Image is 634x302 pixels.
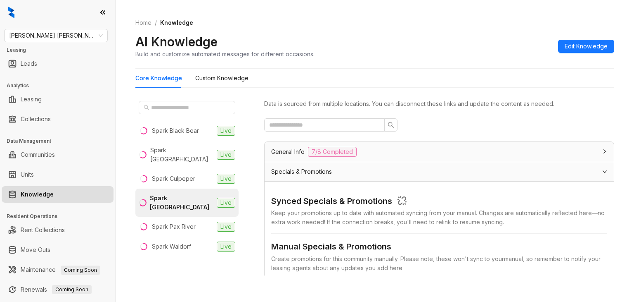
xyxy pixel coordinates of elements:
[2,146,114,163] li: Communities
[21,242,50,258] a: Move Outs
[21,281,92,298] a: RenewalsComing Soon
[2,91,114,108] li: Leasing
[388,122,394,128] span: search
[217,126,235,136] span: Live
[2,55,114,72] li: Leads
[2,186,114,203] li: Knowledge
[21,111,51,127] a: Collections
[152,174,195,183] div: Spark Culpeper
[2,242,114,258] li: Move Outs
[134,18,153,27] a: Home
[152,126,199,135] div: Spark Black Bear
[150,194,213,212] div: Spark [GEOGRAPHIC_DATA]
[150,146,213,164] div: Spark [GEOGRAPHIC_DATA]
[217,222,235,232] span: Live
[152,222,196,231] div: Spark Pax River
[21,55,37,72] a: Leads
[565,42,608,51] span: Edit Knowledge
[21,222,65,238] a: Rent Collections
[265,162,614,181] div: Specials & Promotions
[271,240,607,254] div: Manual Specials & Promotions
[271,147,305,156] span: General Info
[135,50,315,58] div: Build and customize automated messages for different occasions.
[8,7,14,18] img: logo
[7,82,115,89] h3: Analytics
[602,169,607,174] span: expanded
[217,242,235,252] span: Live
[7,137,115,145] h3: Data Management
[558,40,614,53] button: Edit Knowledge
[2,261,114,278] li: Maintenance
[217,198,235,208] span: Live
[7,46,115,54] h3: Leasing
[21,186,54,203] a: Knowledge
[2,222,114,238] li: Rent Collections
[217,150,235,160] span: Live
[217,174,235,184] span: Live
[271,195,392,209] div: Synced Specials & Promotions
[135,34,218,50] h2: AI Knowledge
[21,91,42,108] a: Leasing
[160,19,193,26] span: Knowledge
[21,146,55,163] a: Communities
[21,166,34,183] a: Units
[271,209,607,227] div: Keep your promotions up to date with automated syncing from your manual . Changes are automatical...
[61,266,100,275] span: Coming Soon
[152,242,191,251] div: Spark Waldorf
[7,213,115,220] h3: Resident Operations
[264,99,614,108] div: Data is sourced from multiple locations. You can disconnect these links and update the content as...
[2,166,114,183] li: Units
[265,142,614,162] div: General Info7/8 Completed
[52,285,92,294] span: Coming Soon
[308,147,357,157] span: 7/8 Completed
[135,74,182,83] div: Core Knowledge
[2,281,114,298] li: Renewals
[155,18,157,27] li: /
[195,74,248,83] div: Custom Knowledge
[271,167,332,176] span: Specials & Promotions
[2,111,114,127] li: Collections
[271,254,607,273] div: Create promotions for this community manually. Please note, these won't sync to your manual , so ...
[602,149,607,154] span: collapsed
[9,29,103,42] span: Gates Hudson
[144,105,149,110] span: search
